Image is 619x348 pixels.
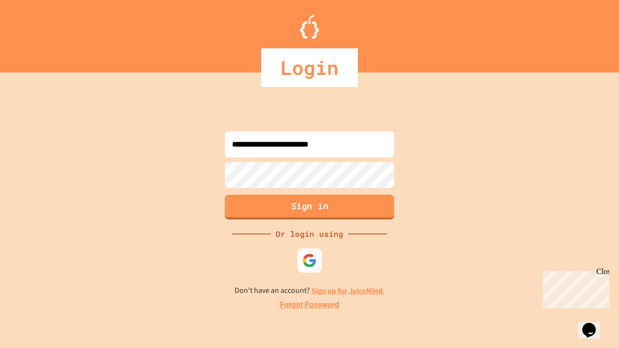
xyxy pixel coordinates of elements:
button: Sign in [225,195,394,219]
iframe: chat widget [578,309,609,338]
a: Forgot Password [280,299,339,311]
div: Chat with us now!Close [4,4,67,61]
img: google-icon.svg [302,253,317,268]
iframe: chat widget [539,267,609,308]
img: Logo.svg [300,14,319,39]
p: Don't have an account? [235,285,385,297]
div: Login [261,48,358,87]
a: Sign up for JuiceMind. [311,286,385,296]
div: Or login using [271,228,348,240]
